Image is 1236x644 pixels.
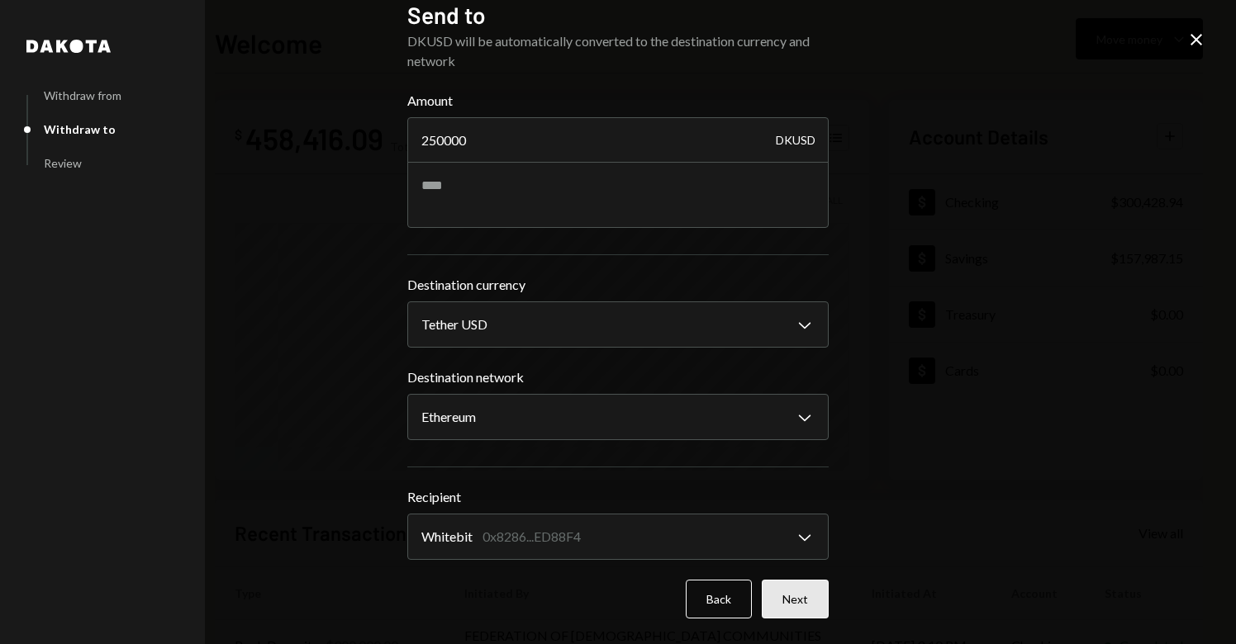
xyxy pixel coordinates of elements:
[407,91,829,111] label: Amount
[44,122,116,136] div: Withdraw to
[407,275,829,295] label: Destination currency
[407,301,829,348] button: Destination currency
[407,367,829,387] label: Destination network
[483,527,581,547] div: 0x8286...ED88F4
[407,31,829,71] div: DKUSD will be automatically converted to the destination currency and network
[44,156,82,170] div: Review
[44,88,121,102] div: Withdraw from
[776,117,815,163] div: DKUSD
[407,487,829,507] label: Recipient
[407,117,829,163] input: Enter amount
[686,580,752,618] button: Back
[762,580,829,618] button: Next
[407,514,829,560] button: Recipient
[407,394,829,440] button: Destination network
